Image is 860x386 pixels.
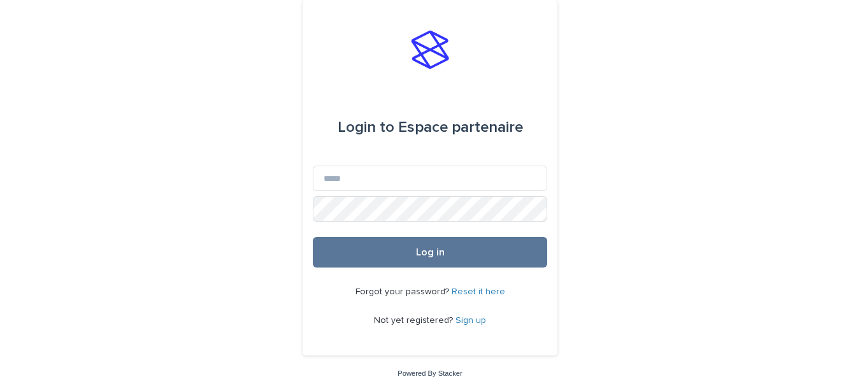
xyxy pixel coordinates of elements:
span: Not yet registered? [374,316,455,325]
span: Log in [416,247,445,257]
span: Forgot your password? [355,287,452,296]
img: stacker-logo-s-only.png [411,31,449,69]
a: Reset it here [452,287,505,296]
a: Sign up [455,316,486,325]
a: Powered By Stacker [398,369,462,377]
span: Login to [338,120,394,135]
button: Log in [313,237,547,268]
div: Espace partenaire [338,110,523,145]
